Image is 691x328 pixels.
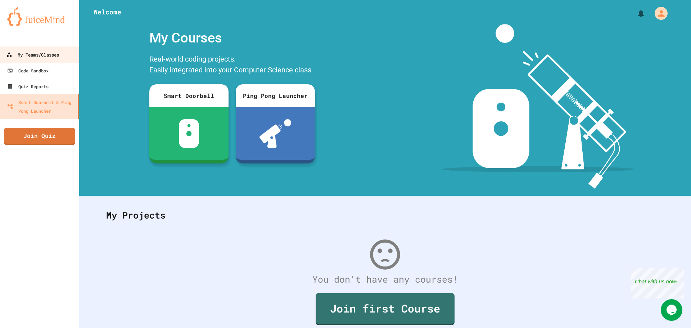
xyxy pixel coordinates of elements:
[236,84,315,107] div: Ping Pong Launcher
[7,7,72,26] img: logo-orange.svg
[316,293,455,325] a: Join first Course
[6,50,59,59] div: My Teams/Classes
[631,268,684,298] iframe: chat widget
[179,119,199,148] img: sdb-white.svg
[7,98,75,115] div: Smart Doorbell & Ping Pong Launcher
[146,52,319,79] div: Real-world coding projects. Easily integrated into your Computer Science class.
[661,299,684,321] iframe: chat widget
[146,24,319,52] div: My Courses
[442,24,634,189] img: banner-image-my-projects.png
[7,66,49,75] div: Code Sandbox
[259,119,292,148] img: ppl-with-ball.png
[4,128,75,145] a: Join Quiz
[647,5,669,22] div: My Account
[7,82,49,91] div: Quiz Reports
[623,7,647,19] div: My Notifications
[99,273,671,286] div: You don't have any courses!
[149,84,229,107] div: Smart Doorbell
[99,201,671,229] div: My Projects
